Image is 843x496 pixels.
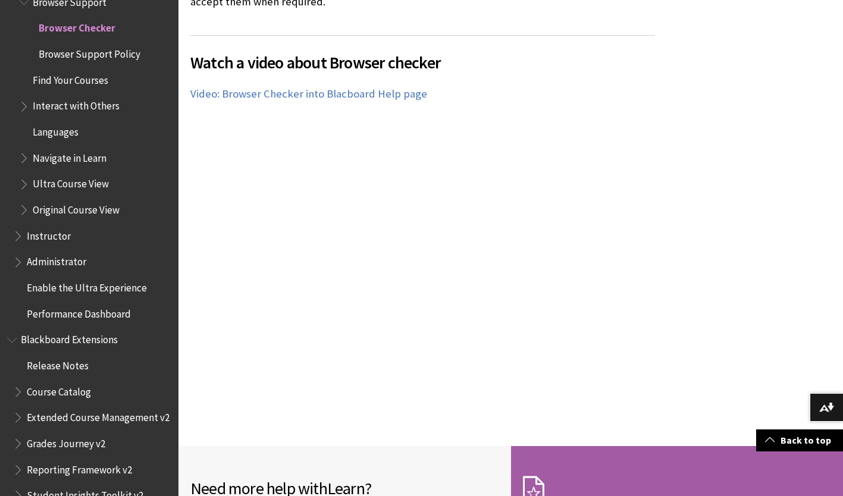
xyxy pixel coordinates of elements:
[27,252,86,268] span: Administrator
[33,96,120,112] span: Interact with Others
[39,44,140,60] span: Browser Support Policy
[756,429,843,451] a: Back to top
[27,226,71,242] span: Instructor
[190,50,655,75] span: Watch a video about Browser checker
[33,70,108,86] span: Find Your Courses
[33,148,106,164] span: Navigate in Learn
[27,407,170,423] span: Extended Course Management v2
[27,382,91,398] span: Course Catalog
[21,330,118,346] span: Blackboard Extensions
[27,356,89,372] span: Release Notes
[27,434,105,450] span: Grades Journey v2
[27,460,132,476] span: Reporting Framework v2
[33,174,109,190] span: Ultra Course View
[27,304,131,320] span: Performance Dashboard
[39,18,115,34] span: Browser Checker
[33,122,79,138] span: Languages
[190,87,427,101] a: Video: Browser Checker into Blacboard Help page
[33,200,120,216] span: Original Course View
[27,278,147,294] span: Enable the Ultra Experience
